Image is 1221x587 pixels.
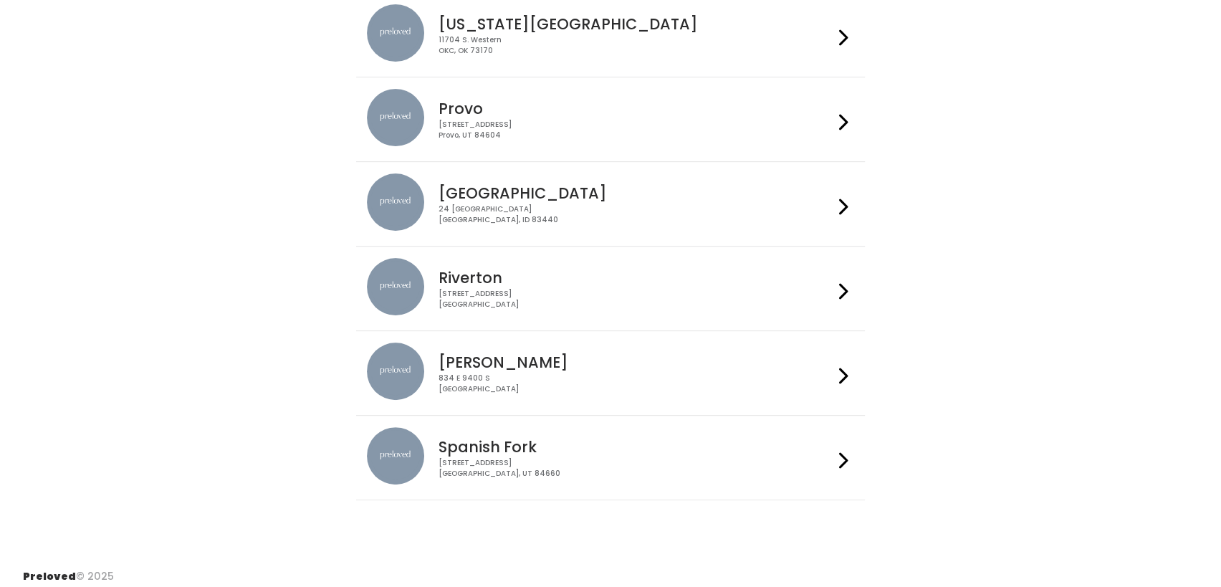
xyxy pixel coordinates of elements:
[367,258,424,315] img: preloved location
[439,458,833,479] div: [STREET_ADDRESS] [GEOGRAPHIC_DATA], UT 84660
[439,289,833,310] div: [STREET_ADDRESS] [GEOGRAPHIC_DATA]
[439,269,833,286] h4: Riverton
[367,343,853,404] a: preloved location [PERSON_NAME] 834 E 9400 S[GEOGRAPHIC_DATA]
[367,173,853,234] a: preloved location [GEOGRAPHIC_DATA] 24 [GEOGRAPHIC_DATA][GEOGRAPHIC_DATA], ID 83440
[439,439,833,455] h4: Spanish Fork
[367,173,424,231] img: preloved location
[23,569,76,583] span: Preloved
[439,16,833,32] h4: [US_STATE][GEOGRAPHIC_DATA]
[439,120,833,140] div: [STREET_ADDRESS] Provo, UT 84604
[367,258,853,319] a: preloved location Riverton [STREET_ADDRESS][GEOGRAPHIC_DATA]
[439,373,833,394] div: 834 E 9400 S [GEOGRAPHIC_DATA]
[23,558,114,584] div: © 2025
[367,4,424,62] img: preloved location
[439,185,833,201] h4: [GEOGRAPHIC_DATA]
[367,427,424,485] img: preloved location
[367,427,853,488] a: preloved location Spanish Fork [STREET_ADDRESS][GEOGRAPHIC_DATA], UT 84660
[367,89,853,150] a: preloved location Provo [STREET_ADDRESS]Provo, UT 84604
[439,100,833,117] h4: Provo
[367,89,424,146] img: preloved location
[367,4,853,65] a: preloved location [US_STATE][GEOGRAPHIC_DATA] 11704 S. WesternOKC, OK 73170
[439,354,833,371] h4: [PERSON_NAME]
[367,343,424,400] img: preloved location
[439,204,833,225] div: 24 [GEOGRAPHIC_DATA] [GEOGRAPHIC_DATA], ID 83440
[439,35,833,56] div: 11704 S. Western OKC, OK 73170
